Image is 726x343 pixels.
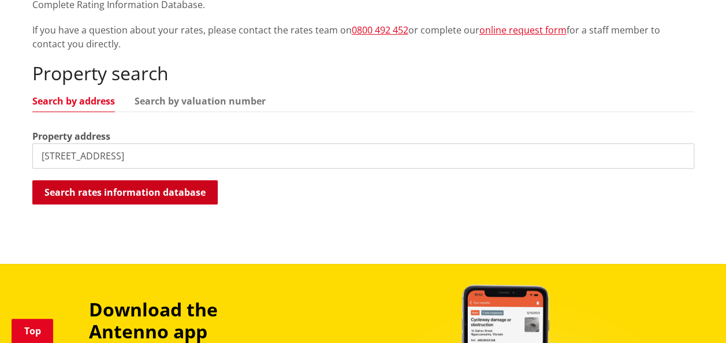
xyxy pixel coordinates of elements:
[32,180,218,204] button: Search rates information database
[89,299,298,343] h3: Download the Antenno app
[32,96,115,106] a: Search by address
[32,23,694,51] p: If you have a question about your rates, please contact the rates team on or complete our for a s...
[12,319,53,343] a: Top
[352,24,408,36] a: 0800 492 452
[479,24,567,36] a: online request form
[673,294,714,336] iframe: Messenger Launcher
[32,62,694,84] h2: Property search
[32,143,694,169] input: e.g. Duke Street NGARUAWAHIA
[135,96,266,106] a: Search by valuation number
[32,129,110,143] label: Property address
